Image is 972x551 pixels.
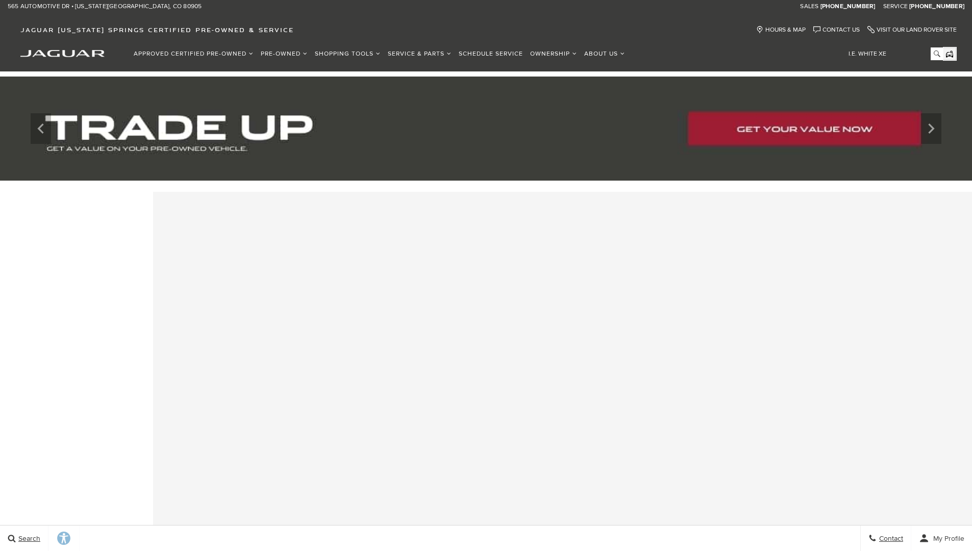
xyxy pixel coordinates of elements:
a: Ownership [527,45,581,63]
a: Hours & Map [756,26,806,34]
a: Pre-Owned [257,45,311,63]
span: Sales [800,3,818,10]
a: Jaguar [US_STATE] Springs Certified Pre-Owned & Service [15,26,299,34]
a: Contact Us [813,26,860,34]
a: [PHONE_NUMBER] [820,3,876,11]
a: About Us [581,45,629,63]
a: Schedule Service [455,45,527,63]
a: Approved Certified Pre-Owned [130,45,257,63]
a: [PHONE_NUMBER] [909,3,964,11]
a: 565 Automotive Dr • [US_STATE][GEOGRAPHIC_DATA], CO 80905 [8,3,202,11]
nav: Main Navigation [130,45,629,63]
span: Contact [877,534,903,543]
a: jaguar [20,48,105,57]
button: user-profile-menu [911,525,972,551]
span: Search [16,534,40,543]
a: Shopping Tools [311,45,384,63]
img: Jaguar [20,50,105,57]
span: Jaguar [US_STATE] Springs Certified Pre-Owned & Service [20,26,294,34]
span: My Profile [929,534,964,543]
a: Visit Our Land Rover Site [867,26,957,34]
a: Service & Parts [384,45,455,63]
input: i.e. White XE [841,47,943,60]
span: Service [883,3,908,10]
